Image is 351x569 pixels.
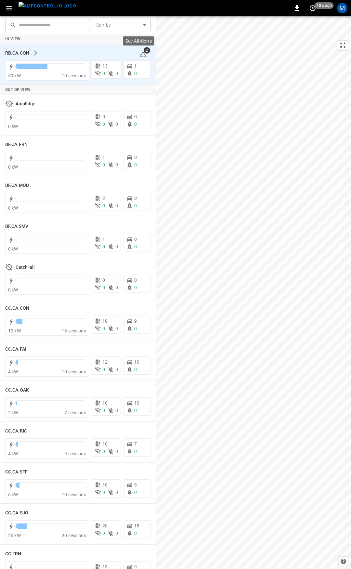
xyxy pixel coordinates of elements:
[102,196,105,201] span: 2
[8,369,18,374] span: 4 kW
[134,114,137,119] span: 0
[102,203,105,208] span: 0
[134,244,137,249] span: 0
[307,3,318,13] button: set refresh interval
[102,71,105,76] span: 0
[62,492,86,497] span: 10 sessions
[16,100,36,108] h6: AmpEdge
[134,237,137,242] span: 0
[134,285,137,290] span: 0
[5,50,29,57] h6: RB.CA.CON
[144,47,150,54] span: 2
[102,285,105,290] span: 0
[102,449,105,454] span: 0
[134,359,139,365] span: 10
[134,531,137,536] span: 0
[64,451,86,456] span: 9 sessions
[102,359,108,365] span: 12
[5,305,29,312] h6: CC.CA.CON
[115,285,118,290] span: 0
[134,71,137,76] span: 0
[102,523,108,528] span: 20
[115,326,118,331] span: 0
[5,182,29,189] h6: BF.CA.MOD
[8,492,18,497] span: 6 kW
[62,328,86,333] span: 13 sessions
[115,122,118,127] span: 0
[8,124,18,129] span: 0 kW
[8,164,18,170] span: 0 kW
[5,223,28,230] h6: BF.CA.SMV
[134,367,137,372] span: 0
[115,490,118,495] span: 0
[5,37,21,41] strong: In View
[62,369,86,374] span: 10 sessions
[102,531,105,536] span: 0
[337,3,347,13] div: profile-icon
[115,162,118,167] span: 0
[19,2,76,10] img: ampcontrol.io logo
[64,410,86,415] span: 7 sessions
[102,400,108,406] span: 10
[5,387,29,394] h6: CC.CA.OAK
[134,449,137,454] span: 0
[125,38,152,44] p: See All Alerts
[8,205,18,211] span: 0 kW
[115,449,118,454] span: 0
[8,246,18,252] span: 0 kW
[102,490,105,495] span: 0
[115,408,118,413] span: 0
[5,87,31,92] strong: Out of View
[134,63,137,69] span: 1
[62,533,86,538] span: 20 sessions
[16,264,35,271] h6: Catch-all
[156,16,351,569] canvas: Map
[115,531,118,536] span: 0
[102,441,108,446] span: 10
[8,533,21,538] span: 25 kW
[8,451,18,456] span: 4 kW
[115,71,118,76] span: 0
[134,400,139,406] span: 10
[102,367,105,372] span: 0
[5,510,28,517] h6: CC.CA.SJO
[5,428,27,435] h6: CC.CA.RIC
[134,278,137,283] span: 0
[5,550,21,558] h6: CC.FRN
[134,196,137,201] span: 0
[102,63,108,69] span: 13
[134,523,139,528] span: 18
[134,490,137,495] span: 0
[102,244,105,249] span: 0
[8,73,21,78] span: 59 kW
[134,482,137,487] span: 9
[134,318,137,324] span: 9
[102,114,105,119] span: 0
[62,73,86,78] span: 10 sessions
[115,367,118,372] span: 0
[8,410,18,415] span: 2 kW
[102,162,105,167] span: 0
[134,441,137,446] span: 7
[102,122,105,127] span: 0
[134,326,137,331] span: 0
[102,237,105,242] span: 1
[315,2,334,9] span: 10 s ago
[8,287,18,292] span: 0 kW
[134,122,137,127] span: 0
[102,326,105,331] span: 0
[115,244,118,249] span: 0
[102,482,108,487] span: 10
[8,328,21,333] span: 10 kW
[134,408,137,413] span: 0
[115,203,118,208] span: 0
[102,155,105,160] span: 1
[5,346,26,353] h6: CC.CA.FAI
[134,162,137,167] span: 0
[5,141,28,148] h6: BF.CA.FRN
[5,469,28,476] h6: CC.CA.SFF
[134,203,137,208] span: 0
[102,318,108,324] span: 18
[134,155,137,160] span: 0
[102,408,105,413] span: 0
